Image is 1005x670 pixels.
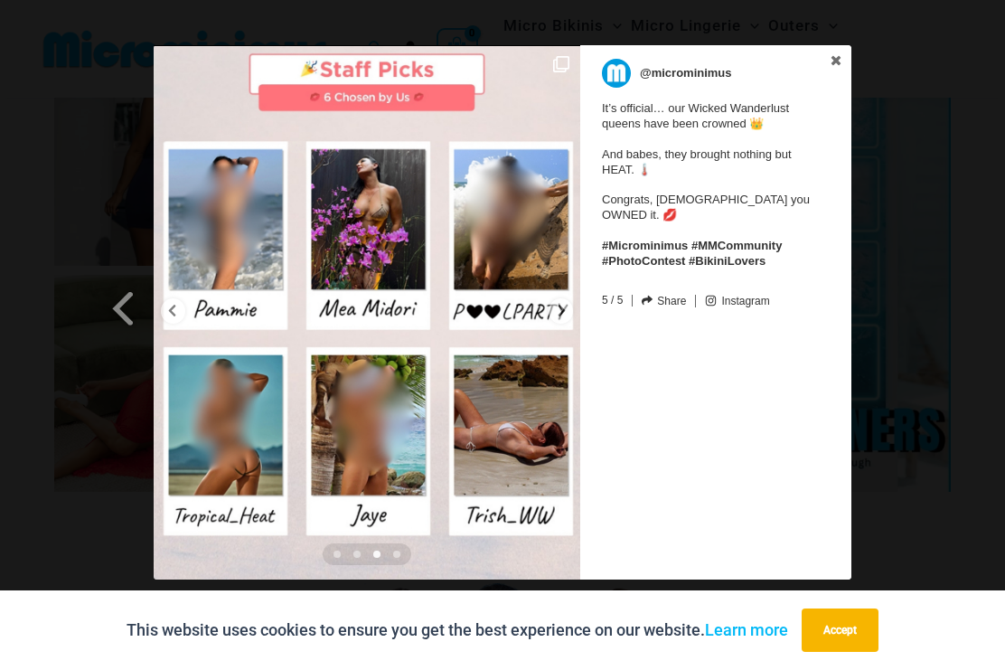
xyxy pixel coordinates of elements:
p: @microminimus [640,59,732,88]
a: #MMCommunity [691,239,782,252]
span: It’s official… our Wicked Wanderlust queens have been crowned 👑 And babes, they brought nothing b... [602,92,818,269]
a: Learn more [705,620,788,639]
a: #BikiniLovers [689,254,765,268]
a: Instagram [705,295,769,308]
span: 5 / 5 [602,290,623,307]
a: Share [642,295,686,307]
a: #Microminimus [602,239,688,252]
img: microminimus.jpg [602,59,631,88]
img: It’s official… our Wicked Wanderlust queens have been crowned 👑<br> <br> And babes, they brought ... [154,45,580,580]
button: Accept [802,609,878,652]
a: @microminimus [602,59,818,88]
p: This website uses cookies to ensure you get the best experience on our website. [127,617,788,644]
a: #PhotoContest [602,254,685,268]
